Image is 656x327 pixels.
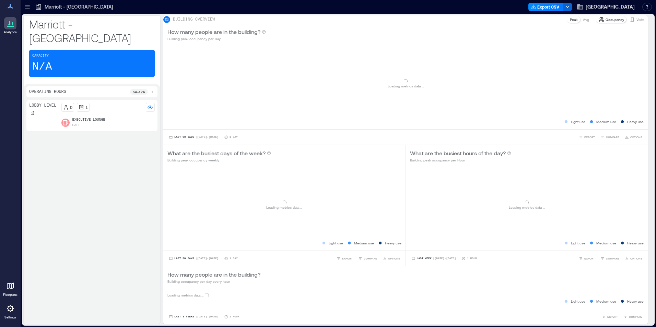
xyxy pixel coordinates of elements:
p: Building peak occupancy weekly [167,157,271,163]
p: 1 Day [230,256,238,261]
p: 0 [70,105,72,110]
p: Light use [571,240,585,246]
button: COMPARE [599,255,621,262]
button: Last 90 Days |[DATE]-[DATE] [167,255,220,262]
p: Analytics [4,30,17,34]
p: Lobby Level [29,103,56,108]
span: OPTIONS [388,256,400,261]
button: OPTIONS [381,255,401,262]
p: Avg [583,17,589,22]
button: COMPARE [599,134,621,141]
p: How many people are in the building? [167,270,260,279]
button: EXPORT [600,313,619,320]
p: Operating Hours [29,89,66,95]
a: Floorplans [1,278,20,299]
span: EXPORT [607,315,618,319]
p: N/A [32,60,52,74]
p: Executive Lounge [72,117,105,123]
p: Marriott - [GEOGRAPHIC_DATA] [45,3,113,10]
p: Building peak occupancy per Hour [410,157,511,163]
p: Heavy use [385,240,401,246]
p: Loading metrics data ... [388,83,424,89]
span: EXPORT [342,256,353,261]
span: EXPORT [584,256,595,261]
button: Last 3 Weeks |[DATE]-[DATE] [167,313,220,320]
p: Heavy use [627,299,644,304]
p: Medium use [596,119,616,124]
p: Peak [570,17,577,22]
p: Cafe [72,123,81,128]
p: What are the busiest days of the week? [167,149,266,157]
p: 1 Day [230,135,238,139]
p: Heavy use [627,240,644,246]
p: 1 Hour [230,315,239,319]
a: Settings [2,300,19,322]
p: Loading metrics data ... [266,205,302,210]
button: [GEOGRAPHIC_DATA] [575,1,637,12]
button: Last 90 Days |[DATE]-[DATE] [167,134,220,141]
button: EXPORT [577,134,596,141]
p: Medium use [596,240,616,246]
span: EXPORT [584,135,595,139]
button: EXPORT [335,255,354,262]
span: COMPARE [606,256,619,261]
p: Marriott - [GEOGRAPHIC_DATA] [29,17,155,45]
p: Floorplans [3,293,17,297]
span: [GEOGRAPHIC_DATA] [586,3,635,10]
p: What are the busiest hours of the day? [410,149,506,157]
p: Light use [571,299,585,304]
p: Loading metrics data ... [167,292,203,298]
button: COMPARE [622,313,644,320]
p: Medium use [354,240,374,246]
p: Settings [4,315,16,319]
span: OPTIONS [630,256,642,261]
button: COMPARE [357,255,378,262]
p: Building peak occupancy per Day [167,36,266,41]
p: Light use [329,240,343,246]
button: OPTIONS [623,255,644,262]
p: 1 [85,105,88,110]
p: 5a - 12a [133,89,145,95]
span: COMPARE [606,135,619,139]
p: Loading metrics data ... [509,205,545,210]
span: COMPARE [629,315,642,319]
p: Medium use [596,299,616,304]
p: How many people are in the building? [167,28,260,36]
span: COMPARE [364,256,377,261]
button: Last Week |[DATE]-[DATE] [410,255,457,262]
p: BUILDING OVERVIEW [173,17,215,22]
p: Building occupancy per day every hour [167,279,260,284]
p: Light use [571,119,585,124]
button: OPTIONS [623,134,644,141]
p: Visits [636,17,644,22]
button: Export CSV [528,3,563,11]
p: Capacity [32,53,49,59]
p: Heavy use [627,119,644,124]
p: 1 Hour [467,256,477,261]
a: Analytics [2,15,19,36]
p: Occupancy [606,17,624,22]
span: OPTIONS [630,135,642,139]
button: EXPORT [577,255,596,262]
